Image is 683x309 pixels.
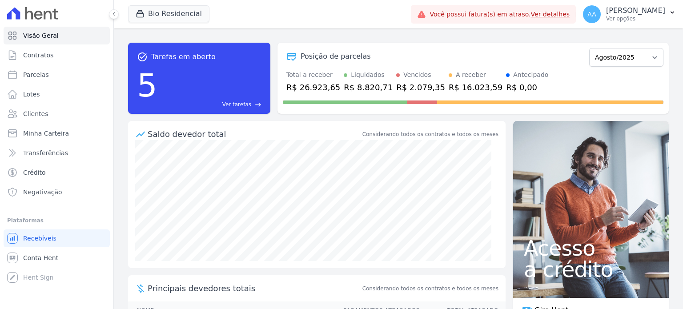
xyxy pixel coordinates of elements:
a: Visão Geral [4,27,110,44]
span: Visão Geral [23,31,59,40]
span: Contratos [23,51,53,60]
span: a crédito [524,259,658,280]
span: Recebíveis [23,234,56,243]
a: Crédito [4,164,110,181]
span: Crédito [23,168,46,177]
span: Ver tarefas [222,100,251,108]
div: Posição de parcelas [301,51,371,62]
a: Contratos [4,46,110,64]
div: R$ 8.820,71 [344,81,393,93]
div: R$ 2.079,35 [396,81,445,93]
div: Considerando todos os contratos e todos os meses [362,130,498,138]
div: R$ 26.923,65 [286,81,340,93]
span: Clientes [23,109,48,118]
span: Acesso [524,237,658,259]
span: Lotes [23,90,40,99]
div: R$ 16.023,59 [449,81,502,93]
div: R$ 0,00 [506,81,548,93]
a: Minha Carteira [4,124,110,142]
a: Recebíveis [4,229,110,247]
span: Você possui fatura(s) em atraso. [430,10,570,19]
a: Conta Hent [4,249,110,267]
div: Saldo devedor total [148,128,361,140]
span: Negativação [23,188,62,197]
span: task_alt [137,52,148,62]
span: Parcelas [23,70,49,79]
span: Conta Hent [23,253,58,262]
a: Negativação [4,183,110,201]
a: Transferências [4,144,110,162]
span: Minha Carteira [23,129,69,138]
div: Vencidos [403,70,431,80]
div: Total a receber [286,70,340,80]
a: Ver tarefas east [161,100,261,108]
span: Principais devedores totais [148,282,361,294]
a: Clientes [4,105,110,123]
button: AA [PERSON_NAME] Ver opções [576,2,683,27]
span: Transferências [23,148,68,157]
a: Lotes [4,85,110,103]
div: A receber [456,70,486,80]
div: 5 [137,62,157,108]
a: Parcelas [4,66,110,84]
span: AA [587,11,596,17]
div: Antecipado [513,70,548,80]
p: [PERSON_NAME] [606,6,665,15]
p: Ver opções [606,15,665,22]
span: Tarefas em aberto [151,52,216,62]
span: Considerando todos os contratos e todos os meses [362,285,498,293]
a: Ver detalhes [531,11,570,18]
div: Liquidados [351,70,385,80]
div: Plataformas [7,215,106,226]
button: Bio Residencial [128,5,209,22]
span: east [255,101,261,108]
